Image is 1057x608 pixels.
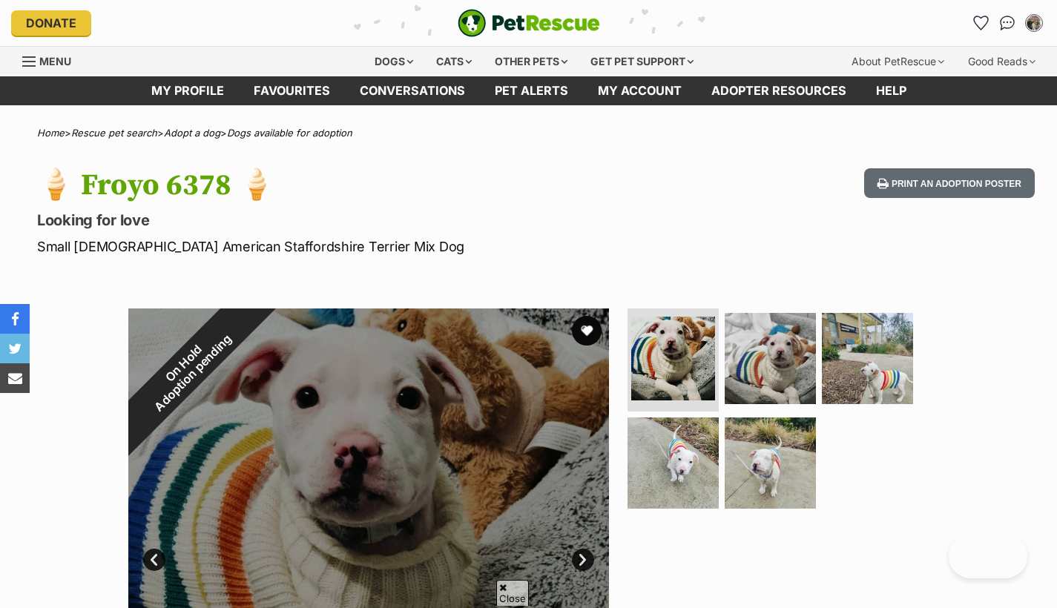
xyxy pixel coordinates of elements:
a: My account [583,76,697,105]
a: Adopt a dog [164,127,220,139]
a: Home [37,127,65,139]
div: Get pet support [580,47,704,76]
a: Prev [143,549,165,571]
a: Adopter resources [697,76,861,105]
img: Photo of 🍦 Froyo 6378 🍦 [725,417,816,509]
span: Adoption pending [145,326,240,420]
a: Menu [22,47,82,73]
iframe: Help Scout Beacon - Open [949,534,1027,578]
a: My profile [136,76,239,105]
div: About PetRescue [841,47,955,76]
img: Photo of 🍦 Froyo 6378 🍦 [631,317,715,400]
button: My account [1022,11,1046,35]
img: Photo of 🍦 Froyo 6378 🍦 [725,313,816,404]
div: On Hold [89,269,286,466]
a: PetRescue [458,9,600,37]
img: Photo of 🍦 Froyo 6378 🍦 [628,417,719,509]
a: conversations [345,76,480,105]
img: Linh Nguyen profile pic [1027,16,1041,30]
div: Cats [426,47,482,76]
div: Good Reads [958,47,1046,76]
ul: Account quick links [969,11,1046,35]
button: favourite [572,316,602,346]
a: Favourites [969,11,992,35]
a: Donate [11,10,91,36]
a: Dogs available for adoption [227,127,352,139]
p: Looking for love [37,210,645,231]
a: Favourites [239,76,345,105]
span: Close [496,580,529,606]
a: Conversations [995,11,1019,35]
img: Photo of 🍦 Froyo 6378 🍦 [822,313,913,404]
img: chat-41dd97257d64d25036548639549fe6c8038ab92f7586957e7f3b1b290dea8141.svg [1000,16,1015,30]
div: Dogs [364,47,424,76]
a: Help [861,76,921,105]
span: Menu [39,55,71,67]
div: Other pets [484,47,578,76]
img: logo-e224e6f780fb5917bec1dbf3a21bbac754714ae5b6737aabdf751b685950b380.svg [458,9,600,37]
a: Rescue pet search [71,127,157,139]
button: Print an adoption poster [864,168,1035,199]
h1: 🍦 Froyo 6378 🍦 [37,168,645,202]
a: Pet alerts [480,76,583,105]
p: Small [DEMOGRAPHIC_DATA] American Staffordshire Terrier Mix Dog [37,237,645,257]
a: Next [572,549,594,571]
